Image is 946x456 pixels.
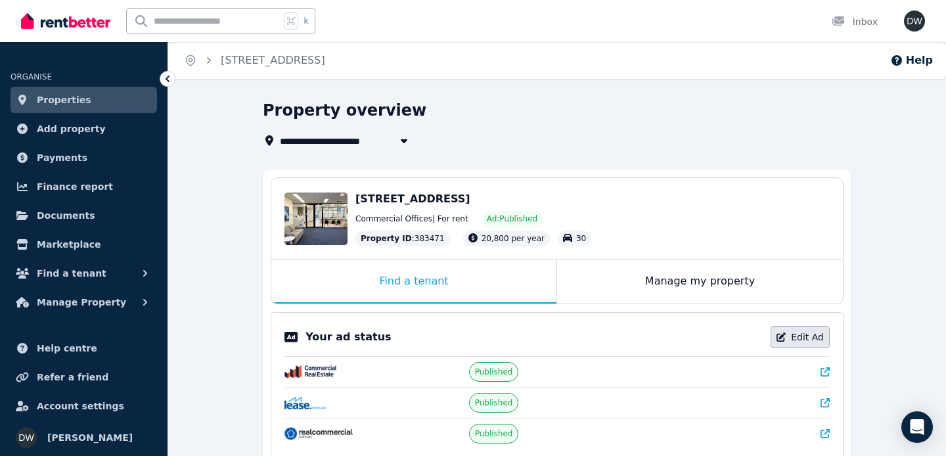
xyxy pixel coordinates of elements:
span: 20,800 per year [482,234,545,243]
span: ORGANISE [11,72,52,81]
div: Manage my property [557,260,843,304]
button: Manage Property [11,289,157,315]
a: Edit Ad [771,326,830,348]
button: Find a tenant [11,260,157,286]
span: Finance report [37,179,113,194]
a: Properties [11,87,157,113]
span: [STREET_ADDRESS] [355,193,470,205]
div: Inbox [832,15,878,28]
span: Properties [37,92,91,108]
a: Help centre [11,335,157,361]
a: [STREET_ADDRESS] [221,54,325,66]
button: Help [890,53,933,68]
div: Open Intercom Messenger [901,411,933,443]
span: Published [475,367,513,377]
div: Find a tenant [271,260,556,304]
a: Add property [11,116,157,142]
div: : 383471 [355,231,450,246]
span: Manage Property [37,294,126,310]
span: Help centre [37,340,97,356]
span: Published [475,398,513,408]
span: Ad: Published [487,214,537,224]
a: Refer a friend [11,364,157,390]
span: Marketplace [37,237,101,252]
img: Dr Munib Waters [16,427,37,448]
img: Lease.com.au [284,396,326,409]
img: CommercialRealEstate.com.au [284,365,336,378]
span: Payments [37,150,87,166]
a: Account settings [11,393,157,419]
span: Account settings [37,398,124,414]
span: Property ID [361,233,412,244]
span: k [304,16,308,26]
span: Documents [37,208,95,223]
span: Commercial Offices | For rent [355,214,468,224]
p: Your ad status [305,329,391,345]
span: Find a tenant [37,265,106,281]
h1: Property overview [263,100,426,121]
span: [PERSON_NAME] [47,430,133,445]
span: 30 [576,234,586,243]
span: Refer a friend [37,369,108,385]
a: Marketplace [11,231,157,258]
img: Dr Munib Waters [904,11,925,32]
span: Add property [37,121,106,137]
img: RealCommercial.com.au [284,427,353,440]
a: Documents [11,202,157,229]
a: Payments [11,145,157,171]
img: RentBetter [21,11,110,31]
a: Finance report [11,173,157,200]
span: Published [475,428,513,439]
nav: Breadcrumb [168,42,341,79]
